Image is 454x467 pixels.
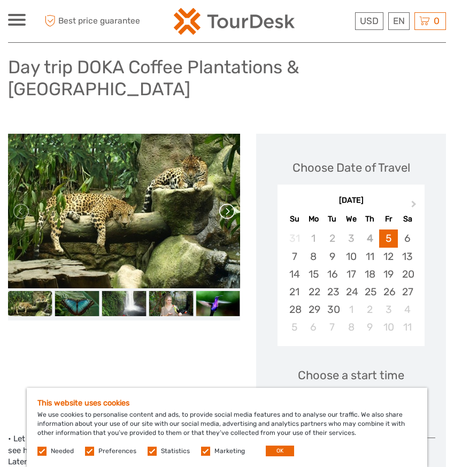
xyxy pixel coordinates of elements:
[323,283,342,301] div: Choose Tuesday, September 23rd, 2025
[8,134,240,288] img: 4bc4eb532ee64dd59647fbcc692c9bde_main_slider.jpg
[379,265,398,283] div: Choose Friday, September 19th, 2025
[360,283,379,301] div: Choose Thursday, September 25th, 2025
[285,212,304,226] div: Su
[379,248,398,265] div: Choose Friday, September 12th, 2025
[304,283,323,301] div: Choose Monday, September 22nd, 2025
[379,301,398,318] div: Choose Friday, October 3rd, 2025
[360,265,379,283] div: Choose Thursday, September 18th, 2025
[285,248,304,265] div: Choose Sunday, September 7th, 2025
[379,212,398,226] div: Fr
[285,283,304,301] div: Choose Sunday, September 21st, 2025
[342,301,360,318] div: Choose Wednesday, October 1st, 2025
[398,283,417,301] div: Choose Saturday, September 27th, 2025
[398,248,417,265] div: Choose Saturday, September 13th, 2025
[285,229,304,247] div: Not available Sunday, August 31st, 2025
[398,229,417,247] div: Choose Saturday, September 6th, 2025
[304,248,323,265] div: Choose Monday, September 8th, 2025
[360,248,379,265] div: Choose Thursday, September 11th, 2025
[8,56,446,99] h1: Day trip DOKA Coffee Plantations & [GEOGRAPHIC_DATA]
[123,17,136,29] button: Open LiveChat chat widget
[304,212,323,226] div: Mo
[37,399,417,408] h5: This website uses cookies
[293,159,410,176] div: Choose Date of Travel
[360,212,379,226] div: Th
[323,248,342,265] div: Choose Tuesday, September 9th, 2025
[285,318,304,336] div: Choose Sunday, October 5th, 2025
[15,19,121,27] p: We're away right now. Please check back later!
[298,367,404,384] span: Choose a start time
[323,229,342,247] div: Not available Tuesday, September 2nd, 2025
[285,265,304,283] div: Choose Sunday, September 14th, 2025
[304,318,323,336] div: Choose Monday, October 6th, 2025
[406,198,424,215] button: Next Month
[360,16,379,26] span: USD
[214,447,245,456] label: Marketing
[27,388,427,467] div: We use cookies to personalise content and ads, to provide social media features and to analyse ou...
[342,318,360,336] div: Choose Wednesday, October 8th, 2025
[323,301,342,318] div: Choose Tuesday, September 30th, 2025
[432,16,441,26] span: 0
[174,8,295,35] img: 2254-3441b4b5-4e5f-4d00-b396-31f1d84a6ebf_logo_small.png
[398,265,417,283] div: Choose Saturday, September 20th, 2025
[398,301,417,318] div: Choose Saturday, October 4th, 2025
[51,447,74,456] label: Needed
[379,318,398,336] div: Choose Friday, October 10th, 2025
[342,265,360,283] div: Choose Wednesday, September 17th, 2025
[342,229,360,247] div: Not available Wednesday, September 3rd, 2025
[360,301,379,318] div: Choose Thursday, October 2nd, 2025
[304,301,323,318] div: Choose Monday, September 29th, 2025
[360,318,379,336] div: Choose Thursday, October 9th, 2025
[285,301,304,318] div: Choose Sunday, September 28th, 2025
[304,229,323,247] div: Not available Monday, September 1st, 2025
[161,447,190,456] label: Statistics
[102,291,147,316] img: a88a8f0957bf449fad6a29b5140437b9_slider_thumbnail.jpg
[266,446,294,456] button: OK
[398,212,417,226] div: Sa
[278,195,425,206] div: [DATE]
[388,12,410,30] div: EN
[342,212,360,226] div: We
[379,283,398,301] div: Choose Friday, September 26th, 2025
[323,212,342,226] div: Tu
[42,12,140,30] span: Best price guarantee
[149,291,193,316] img: 0c88a1150a2747d4aacb533de5189a00_slider_thumbnail.jpg
[398,318,417,336] div: Choose Saturday, October 11th, 2025
[98,447,136,456] label: Preferences
[8,291,52,316] img: 4bc4eb532ee64dd59647fbcc692c9bde_slider_thumbnail.jpg
[323,265,342,283] div: Choose Tuesday, September 16th, 2025
[342,283,360,301] div: Choose Wednesday, September 24th, 2025
[281,229,421,336] div: month 2025-09
[360,229,379,247] div: Not available Thursday, September 4th, 2025
[323,318,342,336] div: Choose Tuesday, October 7th, 2025
[379,229,398,247] div: Choose Friday, September 5th, 2025
[196,291,240,316] img: d537958ffcab4cd399de0c204f3814bc_slider_thumbnail.jpg
[55,291,99,316] img: 468ccf4e3bbc48f7ad7f139020e73454_slider_thumbnail.jpg
[304,265,323,283] div: Choose Monday, September 15th, 2025
[342,248,360,265] div: Choose Wednesday, September 10th, 2025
